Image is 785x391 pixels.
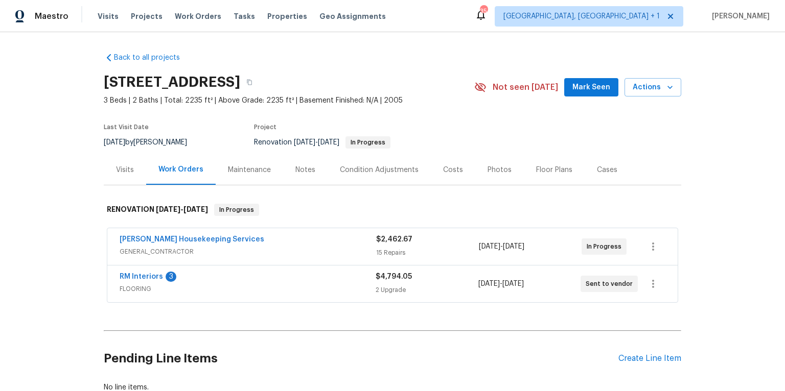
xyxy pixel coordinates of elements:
[633,81,673,94] span: Actions
[98,11,119,21] span: Visits
[166,272,176,282] div: 3
[35,11,68,21] span: Maestro
[564,78,618,97] button: Mark Seen
[478,280,500,287] span: [DATE]
[597,165,617,175] div: Cases
[156,206,208,213] span: -
[708,11,770,21] span: [PERSON_NAME]
[376,285,478,295] div: 2 Upgrade
[156,206,180,213] span: [DATE]
[488,165,512,175] div: Photos
[104,124,149,130] span: Last Visit Date
[502,280,524,287] span: [DATE]
[120,236,264,243] a: [PERSON_NAME] Housekeeping Services
[267,11,307,21] span: Properties
[215,205,258,215] span: In Progress
[625,78,681,97] button: Actions
[319,11,386,21] span: Geo Assignments
[478,279,524,289] span: -
[376,236,412,243] span: $2,462.67
[240,73,259,91] button: Copy Address
[572,81,610,94] span: Mark Seen
[120,247,376,257] span: GENERAL_CONTRACTOR
[254,139,390,146] span: Renovation
[104,193,681,226] div: RENOVATION [DATE]-[DATE]In Progress
[318,139,339,146] span: [DATE]
[104,77,240,87] h2: [STREET_ADDRESS]
[503,243,524,250] span: [DATE]
[131,11,163,21] span: Projects
[586,279,637,289] span: Sent to vendor
[376,248,479,258] div: 15 Repairs
[104,53,202,63] a: Back to all projects
[503,11,660,21] span: [GEOGRAPHIC_DATA], [GEOGRAPHIC_DATA] + 1
[120,284,376,294] span: FLOORING
[295,165,315,175] div: Notes
[479,243,500,250] span: [DATE]
[294,139,339,146] span: -
[618,354,681,363] div: Create Line Item
[536,165,572,175] div: Floor Plans
[347,139,389,145] span: In Progress
[104,95,474,106] span: 3 Beds | 2 Baths | Total: 2235 ft² | Above Grade: 2235 ft² | Basement Finished: N/A | 2005
[158,164,203,175] div: Work Orders
[480,6,487,16] div: 35
[120,273,163,280] a: RM Interiors
[228,165,271,175] div: Maintenance
[104,136,199,149] div: by [PERSON_NAME]
[234,13,255,20] span: Tasks
[493,82,558,92] span: Not seen [DATE]
[104,335,618,382] h2: Pending Line Items
[376,273,412,280] span: $4,794.05
[294,139,315,146] span: [DATE]
[254,124,276,130] span: Project
[587,241,626,252] span: In Progress
[116,165,134,175] div: Visits
[107,204,208,216] h6: RENOVATION
[175,11,221,21] span: Work Orders
[183,206,208,213] span: [DATE]
[104,139,125,146] span: [DATE]
[340,165,419,175] div: Condition Adjustments
[443,165,463,175] div: Costs
[479,241,524,252] span: -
